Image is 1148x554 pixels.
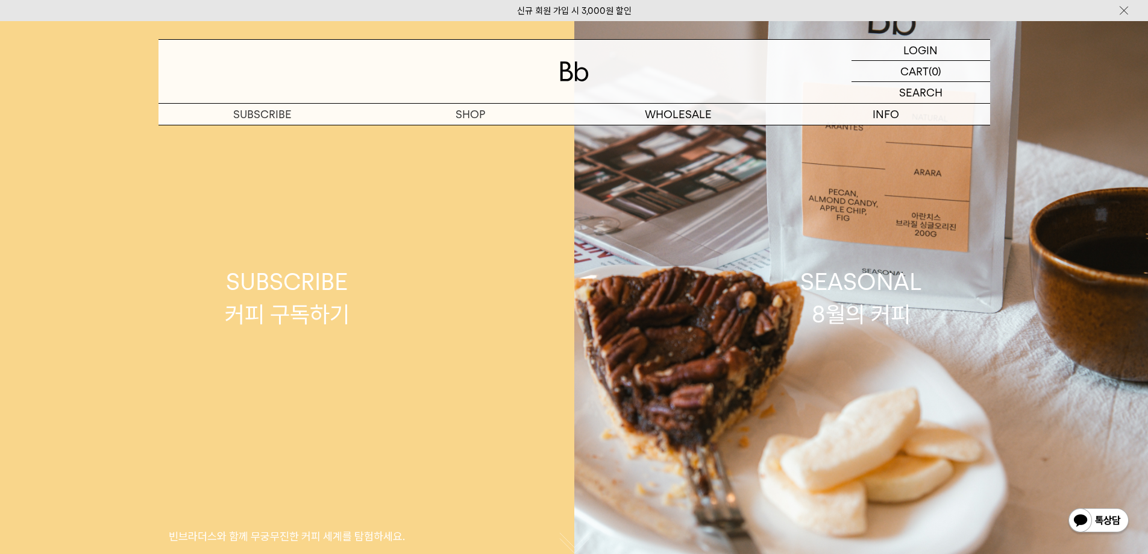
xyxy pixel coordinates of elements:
[560,61,589,81] img: 로고
[225,266,350,330] div: SUBSCRIBE 커피 구독하기
[852,61,990,82] a: CART (0)
[900,61,929,81] p: CART
[929,61,941,81] p: (0)
[800,266,922,330] div: SEASONAL 8월의 커피
[366,104,574,125] a: SHOP
[1067,507,1130,536] img: 카카오톡 채널 1:1 채팅 버튼
[517,5,632,16] a: 신규 회원 가입 시 3,000원 할인
[852,40,990,61] a: LOGIN
[899,82,943,103] p: SEARCH
[574,104,782,125] p: WHOLESALE
[903,40,938,60] p: LOGIN
[158,104,366,125] a: SUBSCRIBE
[782,104,990,125] p: INFO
